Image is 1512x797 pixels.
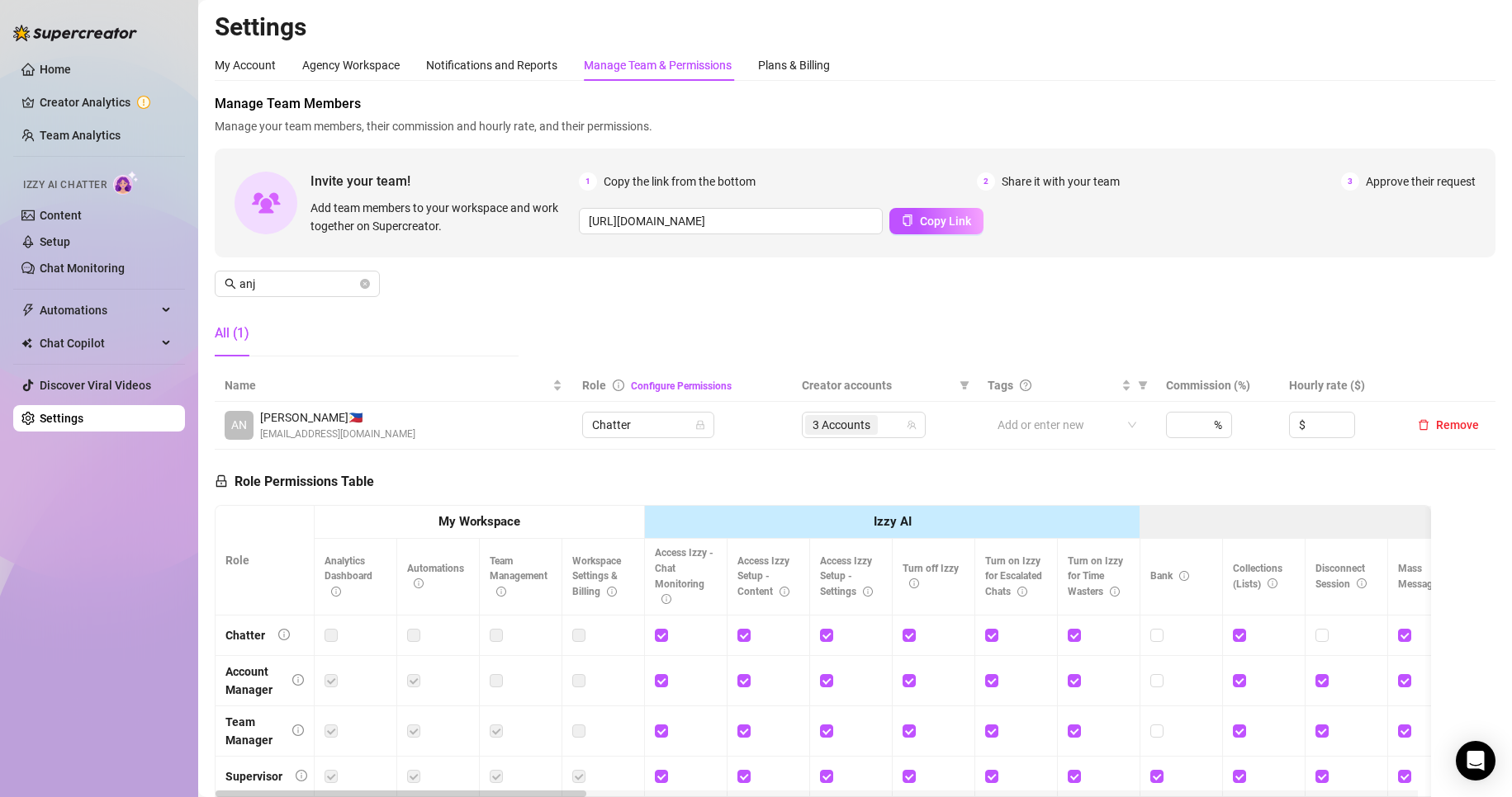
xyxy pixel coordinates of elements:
[874,514,912,529] strong: Izzy AI
[1135,373,1151,398] span: filter
[572,555,621,598] span: Workspace Settings & Billing
[920,215,971,228] span: Copy Link
[302,56,400,74] div: Agency Workspace
[1268,578,1277,588] span: info-circle
[604,172,756,191] span: Copy the link from the bottom
[40,89,172,116] a: Creator Analytics exclamation-circle
[737,555,789,598] span: Access Izzy Setup - Content
[988,376,1013,394] span: Tags
[1315,563,1367,590] span: Disconnect Session
[661,594,671,604] span: info-circle
[802,376,953,394] span: Creator accounts
[292,724,304,736] span: info-circle
[584,56,732,74] div: Manage Team & Permissions
[438,514,520,529] strong: My Workspace
[496,587,506,597] span: info-circle
[215,474,228,488] span: lock
[215,94,1495,114] span: Manage Team Members
[1017,587,1027,597] span: info-circle
[490,555,547,598] span: Team Management
[40,330,157,356] span: Chat Copilot
[1398,563,1454,590] span: Mass Message
[13,25,137,41] img: logo-BBDzfeDw.svg
[260,408,415,427] span: [PERSON_NAME] 🇵🇭
[215,323,249,343] div: All (1)
[695,420,705,430] span: lock
[23,177,107,193] span: Izzy AI Chatter
[1418,419,1429,431] span: delete
[325,555,372,598] span: Analytics Dashboard
[1002,172,1120,191] span: Share it with your team
[215,56,276,74] div: My Account
[225,626,265,644] div: Chatter
[592,413,704,437] span: Chatter
[310,199,572,235] span: Add team members to your workspace and work together on Supercreator.
[215,472,374,492] h5: Role Permissions Table
[582,379,606,392] span: Role
[1279,370,1401,402] th: Hourly rate ($)
[1366,172,1476,191] span: Approve their request
[613,380,624,391] span: info-circle
[903,563,959,590] span: Turn off Izzy
[907,420,917,430] span: team
[863,587,873,597] span: info-circle
[1110,587,1120,597] span: info-circle
[292,674,304,686] span: info-circle
[758,56,830,74] div: Plans & Billing
[310,171,579,191] span: Invite your team!
[225,713,279,749] div: Team Manager
[1357,578,1367,588] span: info-circle
[215,12,1495,43] h2: Settings
[960,380,969,390] span: filter
[1436,418,1479,432] span: Remove
[260,427,415,442] span: [EMAIL_ADDRESS][DOMAIN_NAME]
[977,172,995,191] span: 2
[1156,370,1278,402] th: Commission (%)
[631,380,732,392] a: Configure Permissions
[426,56,557,74] div: Notifications and Reports
[1341,172,1359,191] span: 3
[1020,380,1031,391] span: question-circle
[331,587,341,597] span: info-circle
[1138,380,1148,390] span: filter
[40,412,83,425] a: Settings
[889,208,984,234] button: Copy Link
[1456,741,1495,780] div: Open Intercom Messenger
[40,129,121,142] a: Team Analytics
[40,209,82,222] a: Content
[985,555,1042,598] span: Turn on Izzy for Escalated Chats
[909,578,919,588] span: info-circle
[956,373,973,398] span: filter
[1068,555,1123,598] span: Turn on Izzy for Time Wasters
[215,117,1495,135] span: Manage your team members, their commission and hourly rate, and their permissions.
[21,304,35,317] span: thunderbolt
[113,171,139,195] img: AI Chatter
[40,235,70,248] a: Setup
[607,587,617,597] span: info-circle
[813,416,870,434] span: 3 Accounts
[805,415,878,435] span: 3 Accounts
[407,563,464,590] span: Automations
[579,172,597,191] span: 1
[780,587,789,597] span: info-circle
[225,376,549,394] span: Name
[902,215,913,226] span: copy
[1179,571,1189,581] span: info-circle
[414,578,424,588] span: info-circle
[655,547,713,606] span: Access Izzy - Chat Monitoring
[1150,570,1189,582] span: Bank
[216,506,315,615] th: Role
[40,379,151,392] a: Discover Viral Videos
[1233,563,1282,590] span: Collections (Lists)
[215,370,572,402] th: Name
[360,279,370,289] button: close-circle
[820,555,873,598] span: Access Izzy Setup - Settings
[296,770,307,781] span: info-circle
[239,275,357,293] input: Search members
[231,416,247,434] span: AN
[1411,415,1486,435] button: Remove
[225,278,236,290] span: search
[21,337,32,349] img: Chat Copilot
[225,663,279,699] div: Account Manager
